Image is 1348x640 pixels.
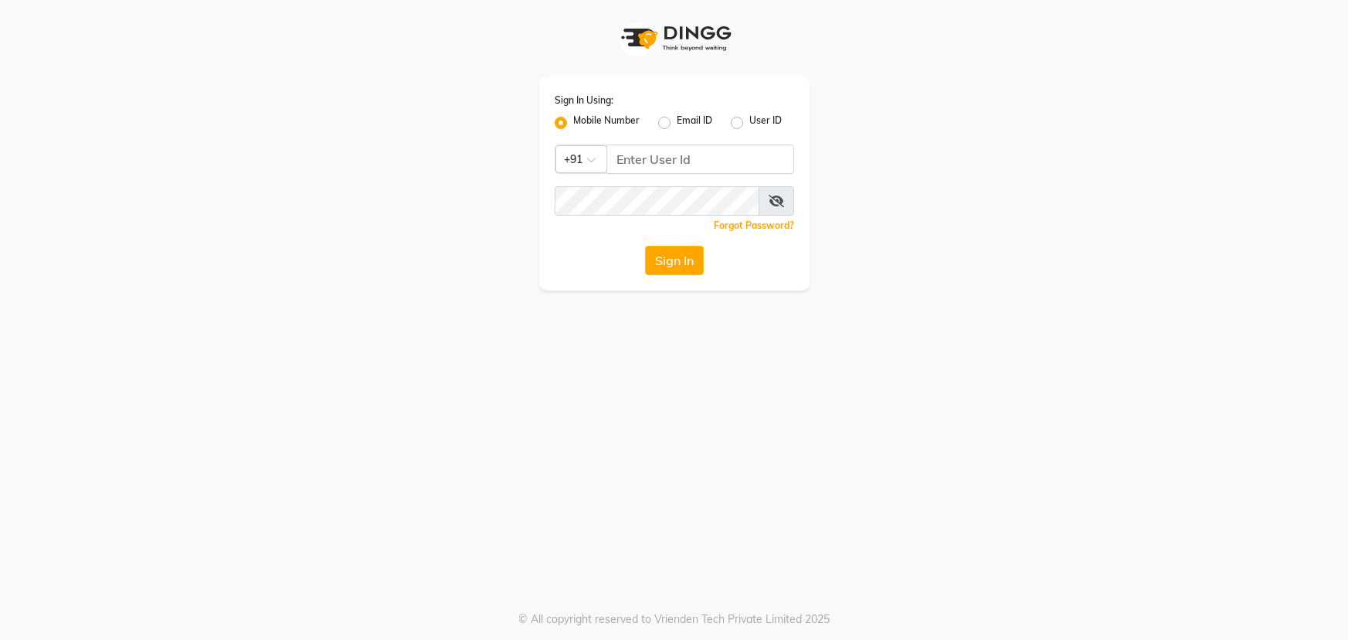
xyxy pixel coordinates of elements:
[555,186,759,216] input: Username
[606,145,794,174] input: Username
[677,114,712,132] label: Email ID
[573,114,640,132] label: Mobile Number
[749,114,782,132] label: User ID
[555,94,613,107] label: Sign In Using:
[613,15,736,61] img: logo1.svg
[714,220,794,231] a: Forgot Password?
[645,246,704,275] button: Sign In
